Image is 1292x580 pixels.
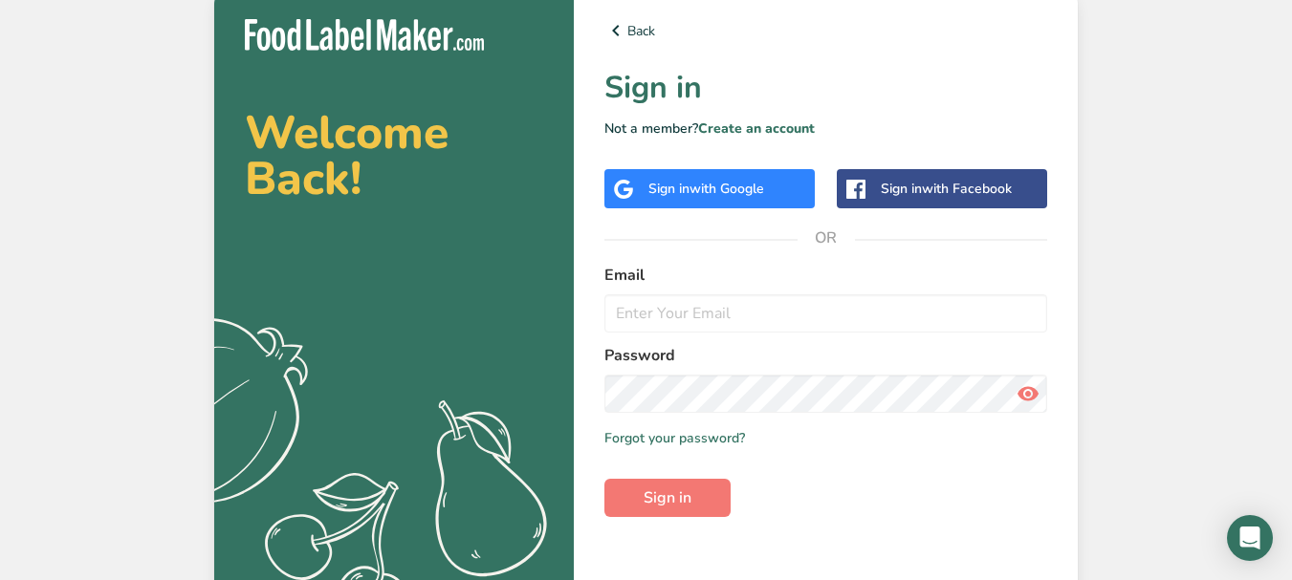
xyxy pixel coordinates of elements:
input: Enter Your Email [604,294,1047,333]
label: Password [604,344,1047,367]
a: Create an account [698,119,815,138]
span: Sign in [644,486,691,509]
div: Sign in [648,179,764,199]
p: Not a member? [604,118,1047,139]
span: with Google [690,180,764,198]
h2: Welcome Back! [245,110,543,202]
div: Sign in [881,179,1012,199]
span: with Facebook [922,180,1012,198]
img: Food Label Maker [245,19,484,51]
a: Forgot your password? [604,428,745,448]
div: Open Intercom Messenger [1227,515,1273,561]
label: Email [604,264,1047,287]
a: Back [604,19,1047,42]
button: Sign in [604,479,731,517]
h1: Sign in [604,65,1047,111]
span: OR [798,209,855,267]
